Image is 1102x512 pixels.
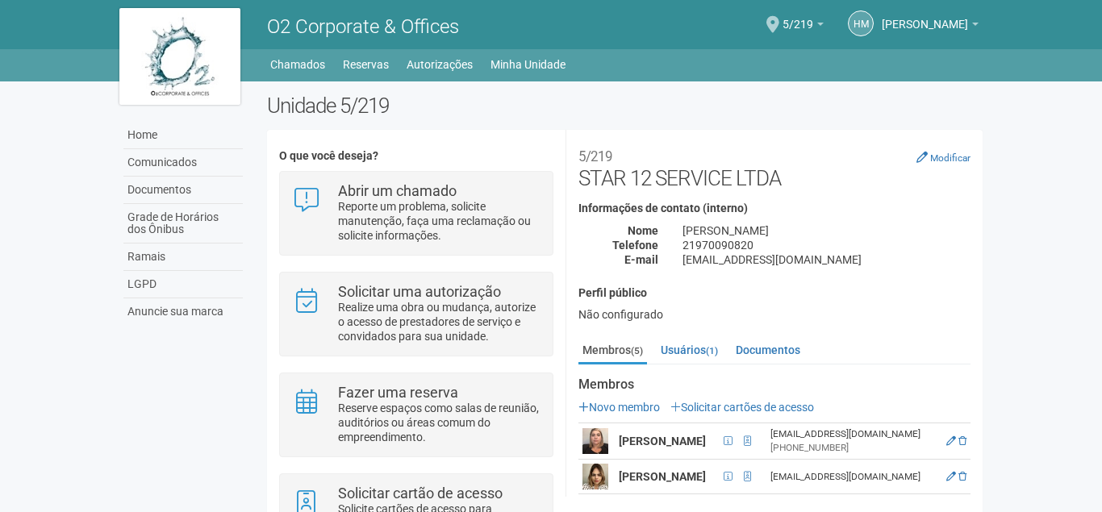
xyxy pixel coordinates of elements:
img: user.png [582,428,608,454]
h4: Informações de contato (interno) [578,202,971,214]
a: LGPD [123,271,243,298]
a: Autorizações [407,53,473,76]
p: Realize uma obra ou mudança, autorize o acesso de prestadores de serviço e convidados para sua un... [338,300,541,343]
small: (5) [631,345,643,356]
a: HM [848,10,874,36]
span: O2 Corporate & Offices [267,15,459,38]
div: [PHONE_NUMBER] [770,441,936,455]
a: Membros(5) [578,338,647,364]
a: Excluir membro [958,471,966,482]
strong: [PERSON_NAME] [619,435,706,447]
h4: Perfil público [578,287,971,299]
a: Editar membro [946,435,956,447]
div: 21970090820 [670,238,983,252]
a: Documentos [123,177,243,204]
a: Ramais [123,244,243,271]
a: Documentos [732,338,804,362]
a: Home [123,122,243,149]
h2: STAR 12 SERVICE LTDA [578,142,971,190]
img: user.png [582,464,608,489]
a: Modificar [916,151,971,164]
strong: Abrir um chamado [338,182,457,199]
a: Abrir um chamado Reporte um problema, solicite manutenção, faça uma reclamação ou solicite inform... [292,184,540,243]
strong: [PERSON_NAME] [619,470,706,483]
span: HELTON MOUZINHO MARQUES [882,2,968,31]
span: 5/219 [783,2,813,31]
p: Reserve espaços como salas de reunião, auditórios ou áreas comum do empreendimento. [338,401,541,444]
div: [PERSON_NAME] [670,223,983,238]
div: [EMAIL_ADDRESS][DOMAIN_NAME] [770,470,936,484]
strong: Fazer uma reserva [338,384,458,401]
a: Reservas [343,53,389,76]
a: Excluir membro [958,435,966,447]
a: Fazer uma reserva Reserve espaços como salas de reunião, auditórios ou áreas comum do empreendime... [292,385,540,444]
h4: O que você deseja? [279,150,553,162]
a: Solicitar uma autorização Realize uma obra ou mudança, autorize o acesso de prestadores de serviç... [292,285,540,343]
a: Chamados [270,53,325,76]
strong: Solicitar cartão de acesso [338,485,503,502]
a: Minha Unidade [490,53,566,76]
small: 5/219 [578,148,612,164]
strong: Telefone [612,239,658,252]
a: 5/219 [783,20,824,33]
div: [EMAIL_ADDRESS][DOMAIN_NAME] [670,252,983,267]
small: Modificar [930,152,971,164]
small: (1) [706,345,718,356]
div: [EMAIL_ADDRESS][DOMAIN_NAME] [770,427,936,441]
a: [PERSON_NAME] [882,20,979,33]
img: logo.jpg [119,8,240,105]
strong: Membros [578,377,971,392]
a: Comunicados [123,149,243,177]
p: Reporte um problema, solicite manutenção, faça uma reclamação ou solicite informações. [338,199,541,243]
a: Anuncie sua marca [123,298,243,325]
a: Novo membro [578,401,660,414]
strong: Nome [628,224,658,237]
div: Não configurado [578,307,971,322]
strong: Solicitar uma autorização [338,283,501,300]
strong: E-mail [624,253,658,266]
a: Solicitar cartões de acesso [670,401,814,414]
h2: Unidade 5/219 [267,94,983,118]
a: Usuários(1) [657,338,722,362]
a: Editar membro [946,471,956,482]
a: Grade de Horários dos Ônibus [123,204,243,244]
